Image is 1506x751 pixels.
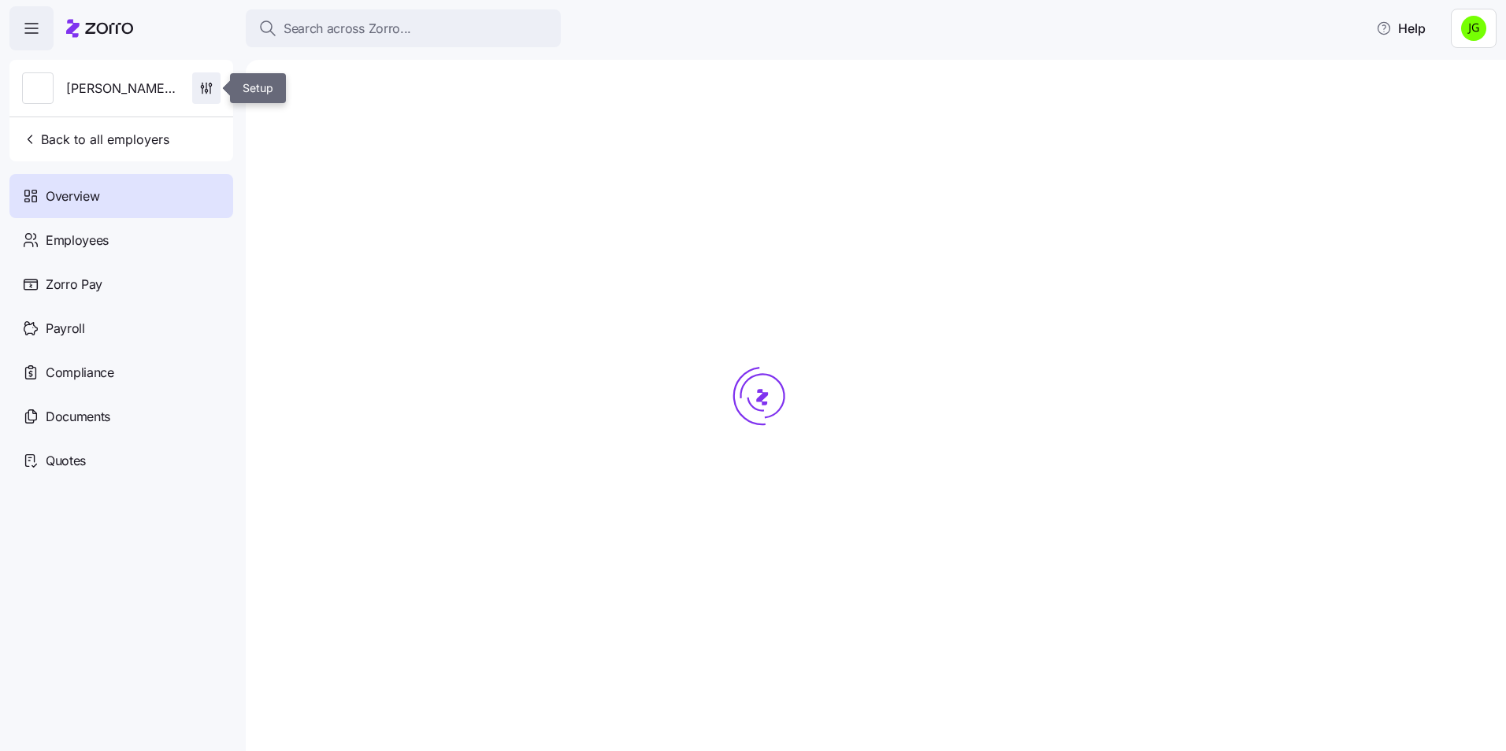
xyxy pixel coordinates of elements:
[46,451,86,471] span: Quotes
[22,130,169,149] span: Back to all employers
[46,187,99,206] span: Overview
[246,9,561,47] button: Search across Zorro...
[46,407,110,427] span: Documents
[9,218,233,262] a: Employees
[46,319,85,339] span: Payroll
[46,275,102,294] span: Zorro Pay
[1363,13,1438,44] button: Help
[9,262,233,306] a: Zorro Pay
[9,394,233,438] a: Documents
[9,306,233,350] a: Payroll
[66,79,180,98] span: [PERSON_NAME] Metropolitan Housing Authority
[9,350,233,394] a: Compliance
[284,19,411,39] span: Search across Zorro...
[1461,16,1486,41] img: a4774ed6021b6d0ef619099e609a7ec5
[46,231,109,250] span: Employees
[16,124,176,155] button: Back to all employers
[9,438,233,483] a: Quotes
[1376,19,1426,38] span: Help
[9,174,233,218] a: Overview
[46,363,114,383] span: Compliance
